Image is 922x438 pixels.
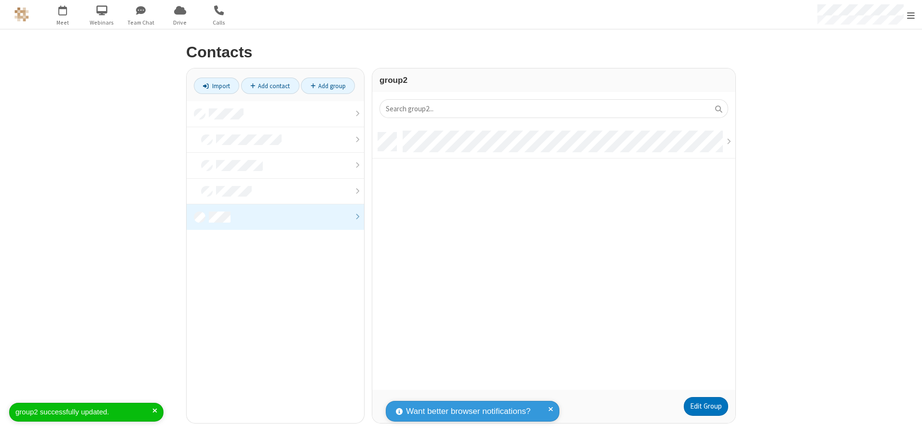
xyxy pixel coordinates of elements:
a: Add contact [241,78,299,94]
a: Add group [301,78,355,94]
span: Calls [201,18,237,27]
a: Edit Group [684,397,728,416]
h2: Contacts [186,44,736,61]
h3: group2 [380,76,728,85]
span: Webinars [84,18,120,27]
span: Want better browser notifications? [406,405,530,418]
span: Drive [162,18,198,27]
a: Import [194,78,239,94]
div: group2 successfully updated. [15,407,152,418]
div: grid [372,125,735,389]
input: Search group2... [380,99,728,118]
span: Team Chat [123,18,159,27]
img: QA Selenium DO NOT DELETE OR CHANGE [14,7,29,22]
span: Meet [45,18,81,27]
